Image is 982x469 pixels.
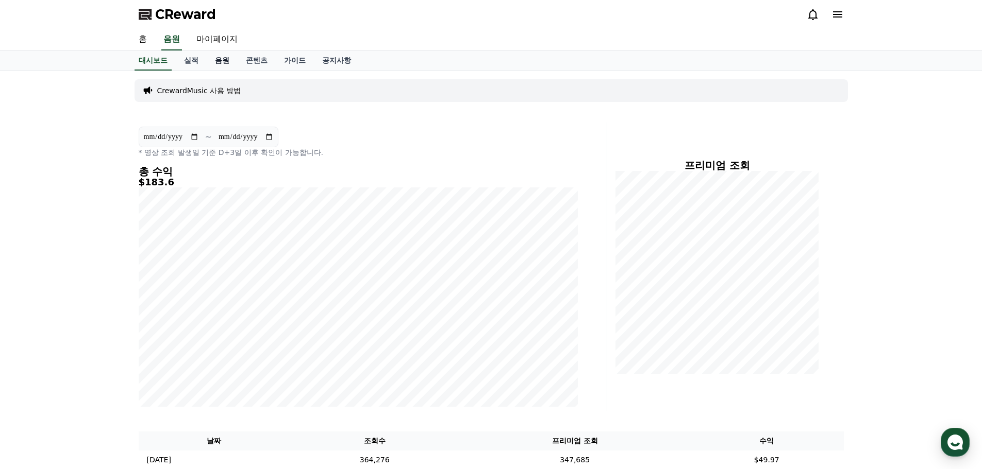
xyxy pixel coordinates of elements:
span: 대화 [94,342,107,351]
th: 날짜 [139,431,290,450]
h5: $183.6 [139,177,578,187]
span: 설정 [159,342,172,350]
a: 콘텐츠 [238,51,276,71]
a: 음원 [207,51,238,71]
a: 홈 [130,29,155,50]
span: 홈 [32,342,39,350]
p: [DATE] [147,455,171,465]
p: ~ [205,131,212,143]
a: 대화 [68,326,133,352]
a: CrewardMusic 사용 방법 [157,85,241,96]
a: 대시보드 [135,51,172,71]
a: 공지사항 [314,51,359,71]
th: 조회수 [289,431,460,450]
th: 프리미엄 조회 [460,431,690,450]
a: CReward [139,6,216,23]
a: 설정 [133,326,198,352]
a: 음원 [161,29,182,50]
p: * 영상 조회 발생일 기준 D+3일 이후 확인이 가능합니다. [139,147,578,158]
a: 실적 [176,51,207,71]
h4: 총 수익 [139,166,578,177]
th: 수익 [690,431,844,450]
h4: 프리미엄 조회 [615,160,819,171]
a: 마이페이지 [188,29,246,50]
a: 홈 [3,326,68,352]
span: CReward [155,6,216,23]
a: 가이드 [276,51,314,71]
